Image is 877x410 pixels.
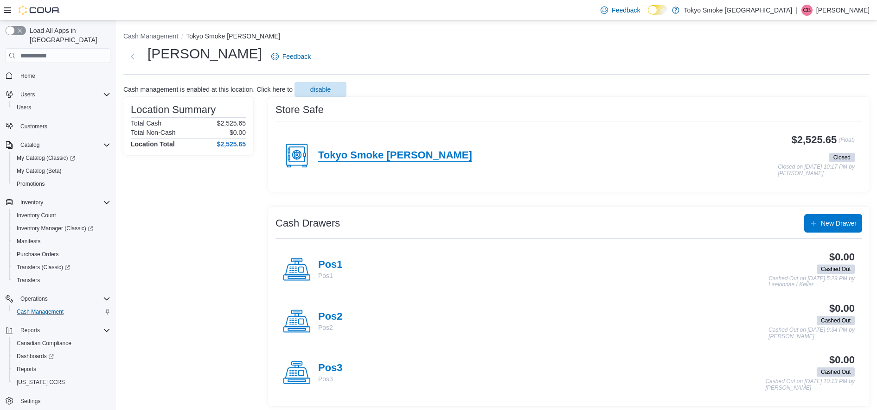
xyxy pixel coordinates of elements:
[829,252,855,263] h3: $0.00
[20,397,40,405] span: Settings
[829,354,855,366] h3: $0.00
[13,210,110,221] span: Inventory Count
[9,274,114,287] button: Transfers
[17,104,31,111] span: Users
[792,134,837,145] h3: $2,525.65
[20,141,39,149] span: Catalog
[20,327,40,334] span: Reports
[768,327,855,340] p: Cashed Out on [DATE] 9:34 PM by [PERSON_NAME]
[17,308,64,315] span: Cash Management
[17,69,110,81] span: Home
[2,69,114,82] button: Home
[829,153,855,162] span: Closed
[9,177,114,190] button: Promotions
[17,212,56,219] span: Inventory Count
[13,306,67,317] a: Cash Management
[9,337,114,350] button: Canadian Compliance
[13,338,110,349] span: Canadian Compliance
[13,165,65,177] a: My Catalog (Beta)
[123,32,870,43] nav: An example of EuiBreadcrumbs
[2,292,114,305] button: Operations
[318,271,343,280] p: Pos1
[20,295,48,303] span: Operations
[217,120,246,127] p: $2,525.65
[13,249,110,260] span: Purchase Orders
[20,91,35,98] span: Users
[123,86,293,93] p: Cash management is enabled at this location. Click here to
[13,178,49,189] a: Promotions
[821,219,857,228] span: New Drawer
[817,316,855,325] span: Cashed Out
[817,367,855,377] span: Cashed Out
[17,238,40,245] span: Manifests
[9,305,114,318] button: Cash Management
[17,325,44,336] button: Reports
[821,368,851,376] span: Cashed Out
[833,153,851,162] span: Closed
[597,1,644,19] a: Feedback
[13,275,110,286] span: Transfers
[17,120,110,132] span: Customers
[9,248,114,261] button: Purchase Orders
[131,104,216,115] h3: Location Summary
[20,72,35,80] span: Home
[17,197,110,208] span: Inventory
[9,350,114,363] a: Dashboards
[816,5,870,16] p: [PERSON_NAME]
[217,140,246,148] h4: $2,525.65
[13,223,110,234] span: Inventory Manager (Classic)
[13,102,110,113] span: Users
[17,197,47,208] button: Inventory
[796,5,798,16] p: |
[131,120,161,127] h6: Total Cash
[17,154,75,162] span: My Catalog (Classic)
[804,214,862,233] button: New Drawer
[13,338,75,349] a: Canadian Compliance
[318,374,343,384] p: Pos3
[839,134,855,151] p: (Float)
[9,151,114,164] a: My Catalog (Classic)
[13,364,110,375] span: Reports
[26,26,110,44] span: Load All Apps in [GEOGRAPHIC_DATA]
[17,180,45,188] span: Promotions
[612,6,640,15] span: Feedback
[13,351,110,362] span: Dashboards
[9,261,114,274] a: Transfers (Classic)
[9,222,114,235] a: Inventory Manager (Classic)
[13,178,110,189] span: Promotions
[13,165,110,177] span: My Catalog (Beta)
[17,293,51,304] button: Operations
[17,264,70,271] span: Transfers (Classic)
[9,101,114,114] button: Users
[9,235,114,248] button: Manifests
[123,47,142,66] button: Next
[13,364,40,375] a: Reports
[13,377,69,388] a: [US_STATE] CCRS
[2,88,114,101] button: Users
[17,325,110,336] span: Reports
[13,223,97,234] a: Inventory Manager (Classic)
[17,139,43,151] button: Catalog
[275,218,340,229] h3: Cash Drawers
[765,378,855,391] p: Cashed Out on [DATE] 10:13 PM by [PERSON_NAME]
[2,139,114,151] button: Catalog
[13,102,35,113] a: Users
[13,152,79,164] a: My Catalog (Classic)
[17,340,71,347] span: Canadian Compliance
[310,85,331,94] span: disable
[268,47,314,66] a: Feedback
[131,129,176,136] h6: Total Non-Cash
[17,89,110,100] span: Users
[318,323,343,332] p: Pos2
[2,120,114,133] button: Customers
[9,209,114,222] button: Inventory Count
[2,324,114,337] button: Reports
[17,366,36,373] span: Reports
[17,121,51,132] a: Customers
[123,32,178,40] button: Cash Management
[17,378,65,386] span: [US_STATE] CCRS
[147,44,262,63] h1: [PERSON_NAME]
[2,394,114,408] button: Settings
[17,89,38,100] button: Users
